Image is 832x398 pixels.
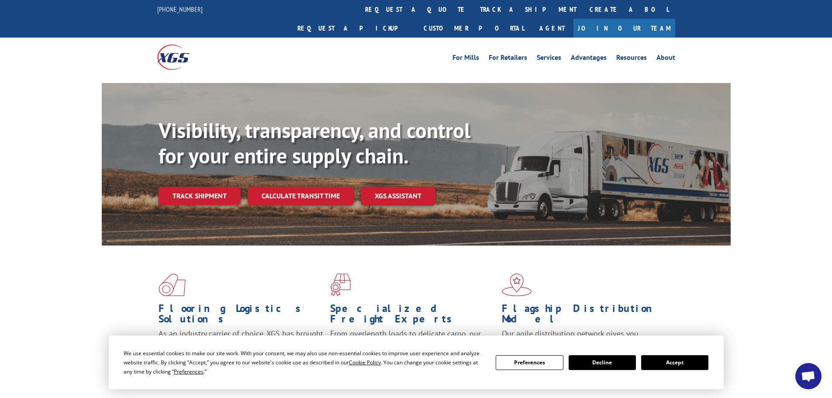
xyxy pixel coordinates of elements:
[159,273,186,296] img: xgs-icon-total-supply-chain-intelligence-red
[616,54,647,64] a: Resources
[795,363,822,389] div: Open chat
[571,54,607,64] a: Advantages
[109,336,724,389] div: Cookie Consent Prompt
[417,19,531,38] a: Customer Portal
[124,349,485,376] div: We use essential cookies to make our site work. With your consent, we may also use non-essential ...
[330,329,495,367] p: From overlength loads to delicate cargo, our experienced staff knows the best way to move your fr...
[531,19,573,38] a: Agent
[569,355,636,370] button: Decline
[502,329,663,349] span: Our agile distribution network gives you nationwide inventory management on demand.
[157,5,203,14] a: [PHONE_NUMBER]
[248,187,354,205] a: Calculate transit time
[174,368,204,375] span: Preferences
[656,54,675,64] a: About
[159,187,241,205] a: Track shipment
[159,329,323,360] span: As an industry carrier of choice, XGS has brought innovation and dedication to flooring logistics...
[159,117,470,169] b: Visibility, transparency, and control for your entire supply chain.
[573,19,675,38] a: Join Our Team
[330,273,351,296] img: xgs-icon-focused-on-flooring-red
[502,273,532,296] img: xgs-icon-flagship-distribution-model-red
[361,187,435,205] a: XGS ASSISTANT
[502,303,667,329] h1: Flagship Distribution Model
[349,359,381,366] span: Cookie Policy
[291,19,417,38] a: Request a pickup
[489,54,527,64] a: For Retailers
[330,303,495,329] h1: Specialized Freight Experts
[452,54,479,64] a: For Mills
[159,303,324,329] h1: Flooring Logistics Solutions
[641,355,708,370] button: Accept
[496,355,563,370] button: Preferences
[537,54,561,64] a: Services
